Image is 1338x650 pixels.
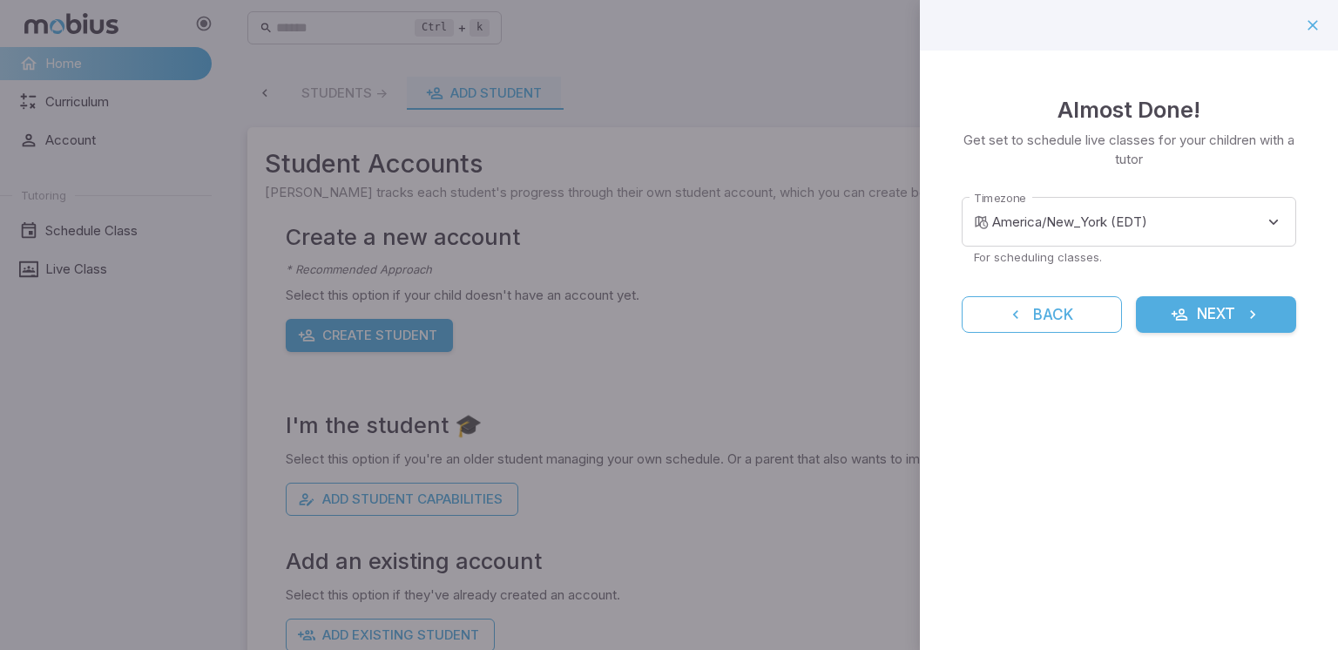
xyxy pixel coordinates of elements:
[974,190,1026,207] label: Timezone
[1136,296,1296,333] button: Next
[962,296,1122,333] button: Back
[974,249,1284,265] p: For scheduling classes.
[992,197,1296,247] div: America/New_York (EDT)
[962,131,1296,169] p: Get set to schedule live classes for your children with a tutor
[1058,92,1200,127] h4: Almost Done!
